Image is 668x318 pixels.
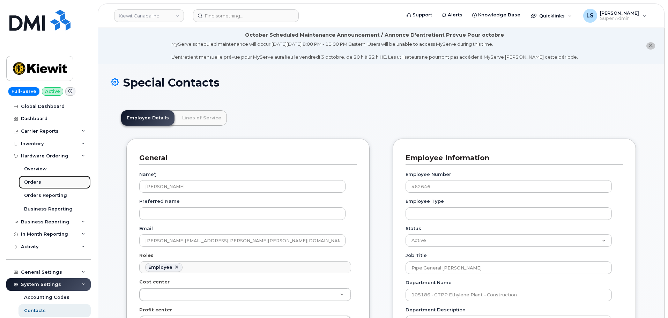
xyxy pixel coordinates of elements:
h3: General [139,153,351,163]
label: Job Title [406,252,427,259]
abbr: required [154,171,156,177]
label: Name [139,171,156,178]
button: close notification [646,42,655,50]
a: Employee Details [121,110,175,126]
div: Employee [148,265,172,270]
label: Profit center [139,306,172,313]
h1: Special Contacts [111,76,652,89]
label: Department Description [406,306,466,313]
iframe: Messenger Launcher [638,288,663,313]
label: Status [406,225,421,232]
label: Email [139,225,153,232]
label: Cost center [139,279,170,285]
a: Lines of Service [177,110,227,126]
div: October Scheduled Maintenance Announcement / Annonce D'entretient Prévue Pour octobre [245,31,504,39]
label: Employee Type [406,198,444,205]
label: Roles [139,252,154,259]
h3: Employee Information [406,153,618,163]
div: MyServe scheduled maintenance will occur [DATE][DATE] 8:00 PM - 10:00 PM Eastern. Users will be u... [171,41,578,60]
label: Department Name [406,279,452,286]
label: Employee Number [406,171,451,178]
label: Preferred Name [139,198,180,205]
